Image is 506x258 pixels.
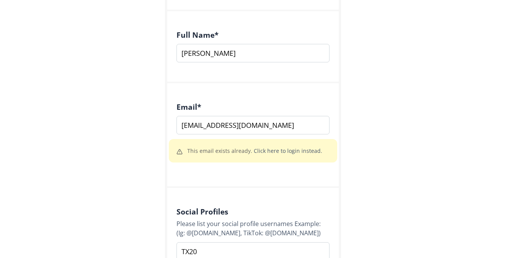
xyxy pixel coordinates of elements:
[176,207,330,216] h4: Social Profiles
[176,219,330,238] div: Please list your social profile usernames Example: (Ig: @[DOMAIN_NAME], TikTok: @[DOMAIN_NAME])
[187,147,322,155] div: This email exists already.
[176,30,330,39] h4: Full Name *
[176,44,330,62] input: Type your full name...
[176,102,330,111] h4: Email *
[254,147,322,154] a: Click here to login instead.
[176,116,330,134] input: name@example.com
